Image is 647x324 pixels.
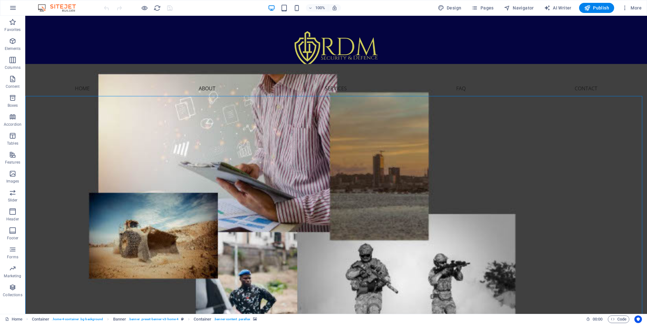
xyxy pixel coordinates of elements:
p: Forms [7,255,18,260]
span: More [622,5,642,11]
h6: Session time [586,315,603,323]
span: . home-4-container .bg-background [52,315,103,323]
p: Content [6,84,20,89]
p: Boxes [8,103,18,108]
button: Click here to leave preview mode and continue editing [141,4,148,12]
span: Click to select. Double-click to edit [113,315,126,323]
i: Reload page [154,4,161,12]
button: Design [435,3,464,13]
p: Slider [8,198,18,203]
p: Features [5,160,20,165]
p: Tables [7,141,18,146]
p: Marketing [4,273,21,279]
span: : [597,317,598,321]
span: . banner .preset-banner-v3-home-4 [129,315,178,323]
p: Header [6,217,19,222]
span: Click to select. Double-click to edit [194,315,211,323]
span: Click to select. Double-click to edit [32,315,50,323]
p: Elements [5,46,21,51]
span: Design [438,5,462,11]
button: Navigator [501,3,536,13]
i: This element contains a background [253,317,257,321]
p: Collections [3,292,22,297]
button: Publish [579,3,614,13]
button: 100% [306,4,328,12]
nav: breadcrumb [32,315,257,323]
div: Design (Ctrl+Alt+Y) [435,3,464,13]
h6: 100% [315,4,325,12]
button: AI Writer [541,3,574,13]
p: Accordion [4,122,21,127]
span: Publish [584,5,609,11]
button: Code [608,315,629,323]
span: . banner-content .parallax [214,315,250,323]
button: reload [153,4,161,12]
p: Images [6,179,19,184]
button: Usercentrics [634,315,642,323]
p: Footer [7,236,18,241]
i: On resize automatically adjust zoom level to fit chosen device. [332,5,337,11]
span: AI Writer [544,5,571,11]
img: Editor Logo [36,4,84,12]
span: Navigator [504,5,534,11]
p: Favorites [4,27,21,32]
span: Pages [471,5,493,11]
i: This element is a customizable preset [181,317,184,321]
p: Columns [5,65,21,70]
span: 00 00 [593,315,602,323]
button: More [619,3,644,13]
span: Code [611,315,626,323]
button: Pages [469,3,496,13]
a: Click to cancel selection. Double-click to open Pages [5,315,22,323]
